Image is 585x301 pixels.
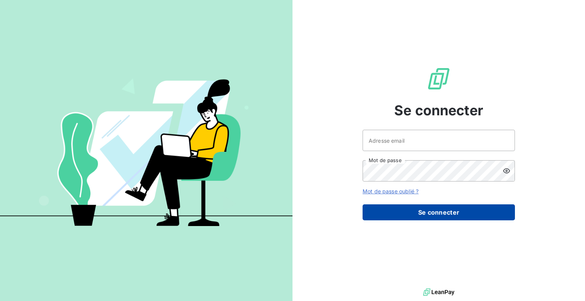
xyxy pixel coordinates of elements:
img: Logo LeanPay [427,67,451,91]
a: Mot de passe oublié ? [363,188,419,194]
input: placeholder [363,130,515,151]
span: Se connecter [394,100,483,121]
img: logo [423,287,454,298]
button: Se connecter [363,204,515,220]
